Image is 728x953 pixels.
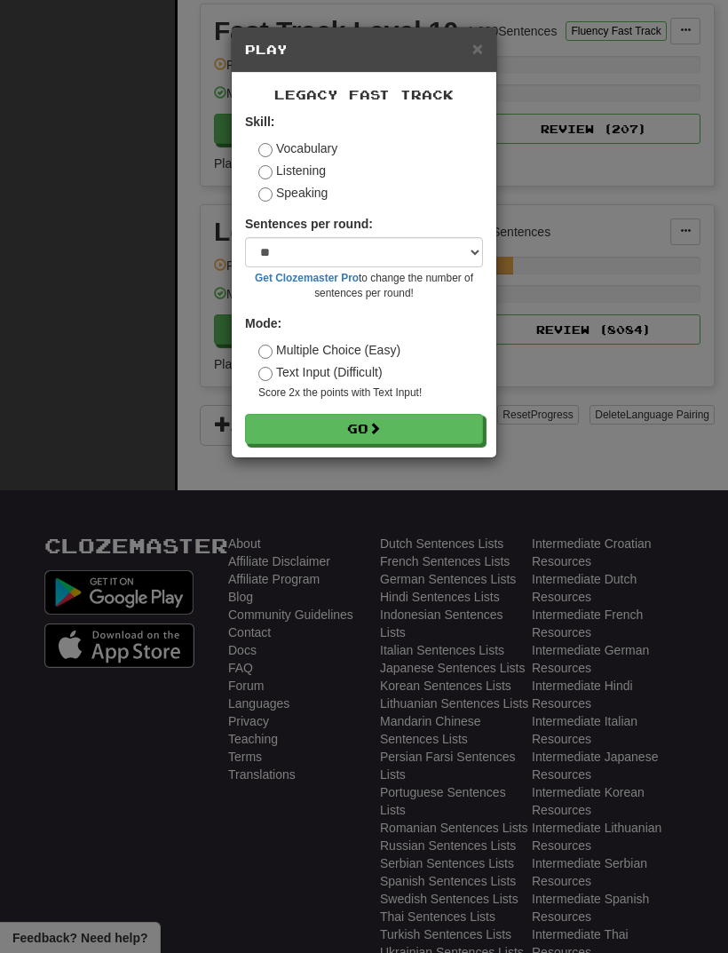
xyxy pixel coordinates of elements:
small: Score 2x the points with Text Input ! [258,385,483,401]
input: Multiple Choice (Easy) [258,345,273,359]
input: Speaking [258,187,273,202]
span: × [472,38,483,59]
input: Text Input (Difficult) [258,367,273,381]
button: Close [472,39,483,58]
button: Go [245,414,483,444]
span: Legacy Fast Track [274,87,454,102]
strong: Skill: [245,115,274,129]
a: Get Clozemaster Pro [255,272,359,284]
label: Speaking [258,184,328,202]
input: Listening [258,165,273,179]
strong: Mode: [245,316,281,330]
label: Text Input (Difficult) [258,363,383,381]
label: Multiple Choice (Easy) [258,341,400,359]
label: Vocabulary [258,139,337,157]
h5: Play [245,41,483,59]
input: Vocabulary [258,143,273,157]
small: to change the number of sentences per round! [245,271,483,301]
label: Sentences per round: [245,215,373,233]
label: Listening [258,162,326,179]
